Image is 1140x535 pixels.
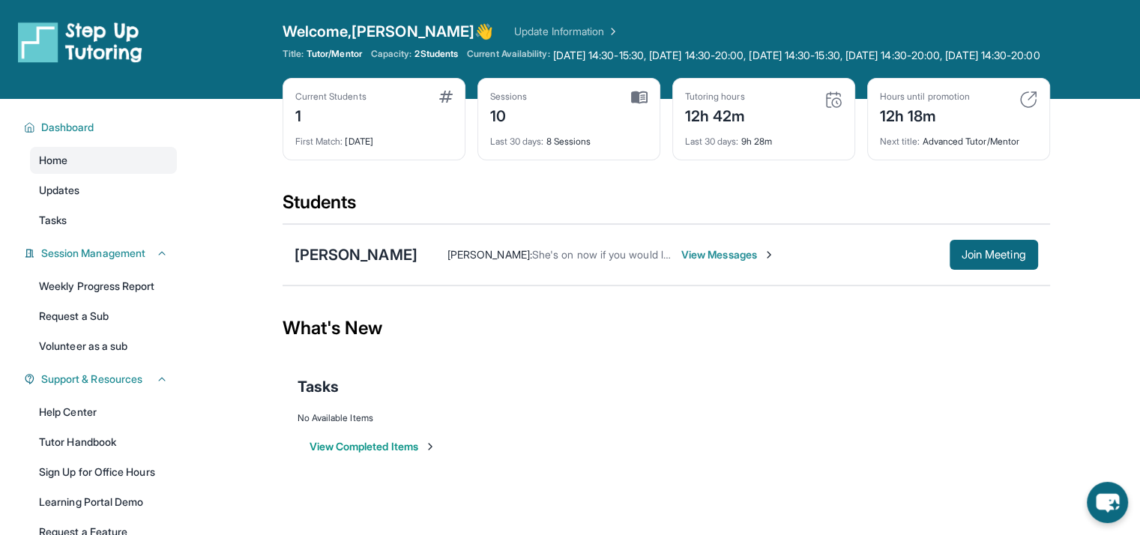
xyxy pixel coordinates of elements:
span: Dashboard [41,120,94,135]
span: Last 30 days : [490,136,544,147]
div: 10 [490,103,528,127]
div: 8 Sessions [490,127,648,148]
div: No Available Items [298,412,1035,424]
span: She's on now if you would like to start earlier [532,248,745,261]
img: Chevron-Right [763,249,775,261]
div: [DATE] [295,127,453,148]
button: chat-button [1087,482,1128,523]
a: Weekly Progress Report [30,273,177,300]
button: Join Meeting [950,240,1038,270]
span: 2 Students [414,48,458,60]
span: First Match : [295,136,343,147]
a: Updates [30,177,177,204]
a: Learning Portal Demo [30,489,177,516]
span: Last 30 days : [685,136,739,147]
a: Tasks [30,207,177,234]
span: Home [39,153,67,168]
span: Capacity: [371,48,412,60]
a: Volunteer as a sub [30,333,177,360]
a: Help Center [30,399,177,426]
img: card [439,91,453,103]
span: [DATE] 14:30-15:30, [DATE] 14:30-20:00, [DATE] 14:30-15:30, [DATE] 14:30-20:00, [DATE] 14:30-20:00 [553,48,1040,63]
a: Update Information [514,24,619,39]
button: View Completed Items [310,439,436,454]
div: What's New [283,295,1050,361]
span: Tutor/Mentor [307,48,362,60]
a: Request a Sub [30,303,177,330]
img: card [1019,91,1037,109]
button: Dashboard [35,120,168,135]
div: 12h 42m [685,103,746,127]
span: Next title : [880,136,920,147]
span: [PERSON_NAME] : [447,248,532,261]
div: 1 [295,103,367,127]
div: 9h 28m [685,127,842,148]
span: Current Availability: [467,48,549,63]
img: logo [18,21,142,63]
span: Join Meeting [962,250,1026,259]
span: Tasks [298,376,339,397]
div: Students [283,190,1050,223]
span: View Messages [681,247,775,262]
a: Tutor Handbook [30,429,177,456]
div: Current Students [295,91,367,103]
div: Advanced Tutor/Mentor [880,127,1037,148]
span: Title: [283,48,304,60]
img: card [824,91,842,109]
div: [PERSON_NAME] [295,244,417,265]
button: Session Management [35,246,168,261]
div: Tutoring hours [685,91,746,103]
img: Chevron Right [604,24,619,39]
a: Home [30,147,177,174]
img: card [631,91,648,104]
div: Sessions [490,91,528,103]
div: 12h 18m [880,103,970,127]
span: Session Management [41,246,145,261]
span: Support & Resources [41,372,142,387]
span: Tasks [39,213,67,228]
span: Updates [39,183,80,198]
button: Support & Resources [35,372,168,387]
span: Welcome, [PERSON_NAME] 👋 [283,21,494,42]
div: Hours until promotion [880,91,970,103]
a: Sign Up for Office Hours [30,459,177,486]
